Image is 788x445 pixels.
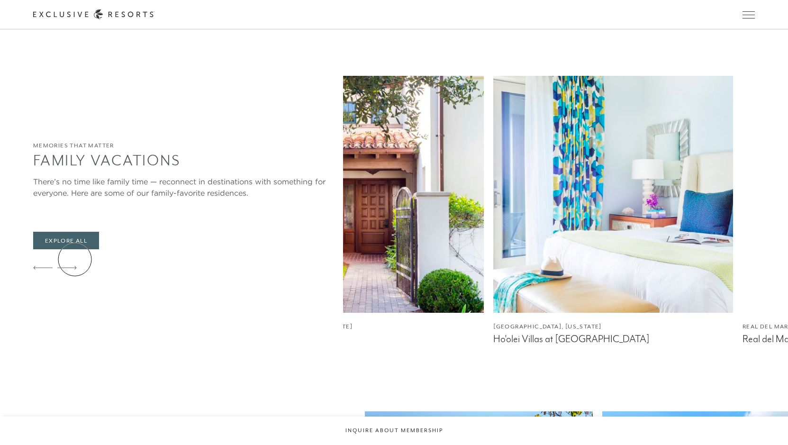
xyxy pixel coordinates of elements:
a: Explore All [33,232,99,250]
figcaption: [GEOGRAPHIC_DATA], [US_STATE] [493,322,733,331]
img: Entrance to a private home in Sea Island, Georgia. [244,76,484,313]
figcaption: Ho'olei Villas at [GEOGRAPHIC_DATA] [493,333,733,345]
h6: Memories That Matter [33,141,334,150]
figcaption: The Cloister [244,333,484,345]
iframe: Qualified Messenger [744,401,788,445]
div: There’s no time like family time — reconnect in destinations with something for everyone. Here ar... [33,176,334,199]
figcaption: [GEOGRAPHIC_DATA], [US_STATE] [244,322,484,331]
button: Open navigation [743,11,755,18]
